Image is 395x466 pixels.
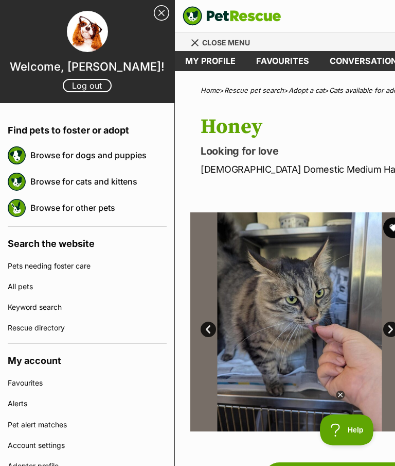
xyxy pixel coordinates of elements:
a: Pets needing foster care [8,256,167,276]
a: Rescue pet search [224,86,284,94]
iframe: Help Scout Beacon - Open [320,414,374,445]
a: Prev [201,322,216,337]
a: All pets [8,276,167,297]
h4: Find pets to foster or adopt [8,113,167,142]
span: Close menu [202,38,250,47]
a: Browse for cats and kittens [30,171,167,192]
a: Browse for dogs and puppies [30,144,167,166]
a: Log out [63,79,112,92]
a: Close Sidebar [154,5,169,21]
img: petrescue logo [8,199,26,217]
img: petrescue logo [8,173,26,191]
a: Keyword search [8,297,167,318]
a: Rescue directory [8,318,167,338]
a: PetRescue [183,6,281,26]
a: Favourites [8,373,167,393]
img: logo-cat-932fe2b9b8326f06289b0f2fb663e598f794de774fb13d1741a6617ecf9a85b4.svg [183,6,281,26]
a: Pet alert matches [8,414,167,435]
img: petrescue logo [8,146,26,164]
a: Favourites [246,51,319,71]
a: Adopt a cat [289,86,325,94]
a: Account settings [8,435,167,456]
a: Alerts [8,393,167,414]
h4: Search the website [8,227,167,256]
a: Browse for other pets [30,197,167,219]
h4: My account [8,344,167,373]
img: profile image [67,11,108,52]
a: Menu [190,32,257,51]
a: Home [201,86,220,94]
a: My profile [175,51,246,71]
